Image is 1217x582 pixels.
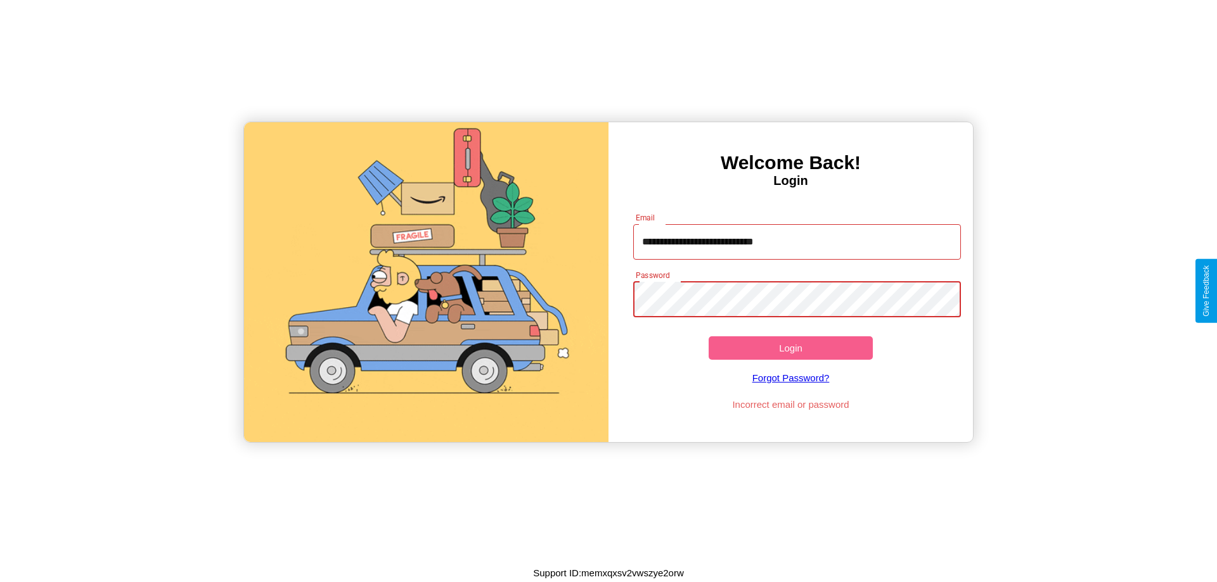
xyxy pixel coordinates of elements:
[244,122,608,442] img: gif
[533,564,684,581] p: Support ID: memxqxsv2vwszye2orw
[627,396,955,413] p: Incorrect email or password
[709,336,873,360] button: Login
[636,270,669,281] label: Password
[608,152,973,174] h3: Welcome Back!
[636,212,655,223] label: Email
[1202,265,1211,317] div: Give Feedback
[608,174,973,188] h4: Login
[627,360,955,396] a: Forgot Password?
